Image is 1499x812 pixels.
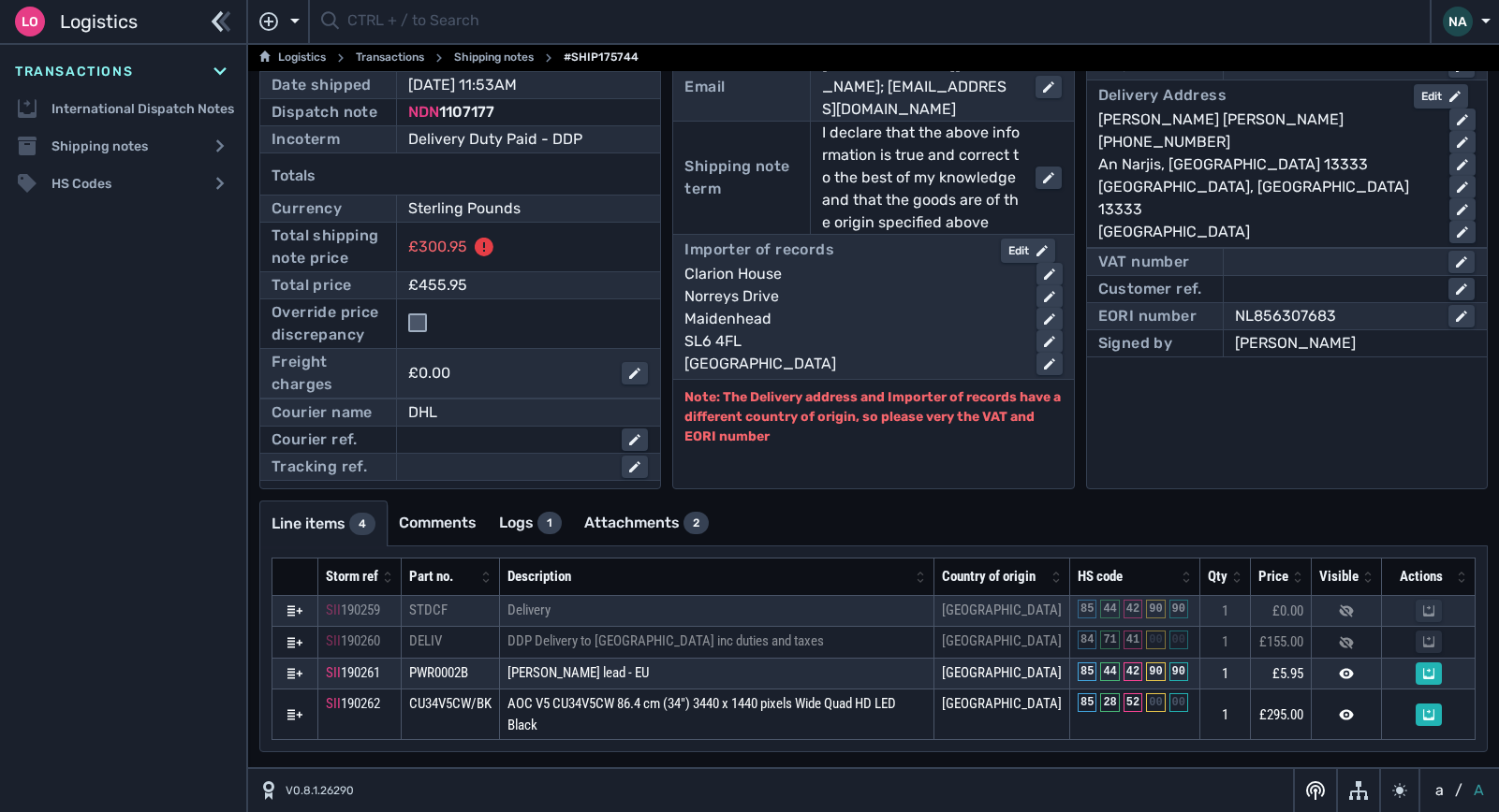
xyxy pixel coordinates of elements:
[1098,221,1434,243] div: [GEOGRAPHIC_DATA]
[1100,693,1119,712] div: 28
[1432,779,1448,802] button: a
[1443,7,1473,36] div: NA
[1222,706,1228,723] span: 1
[272,74,372,96] div: Date shipped
[537,512,562,534] div: 1
[1272,602,1303,619] span: £0.00
[409,695,492,712] span: CU34V5CW/BK
[409,632,442,649] span: DELIV
[684,263,1021,285] div: Clarion House
[1078,631,1096,649] div: 84
[408,197,622,220] div: Sterling Pounds
[347,4,1418,40] input: CTRL + / to Search
[408,74,622,96] div: [DATE] 11:53AM
[684,330,1021,353] div: SL6 4FL
[1146,631,1165,649] div: 00
[409,602,448,618] span: STDCF
[488,500,573,545] a: Logs1
[272,456,367,478] div: Tracking ref.
[1259,633,1303,650] span: £155.00
[1235,332,1475,355] div: [PERSON_NAME]
[272,128,340,151] div: Incoterm
[1001,239,1055,263] button: Edit
[564,47,639,69] span: #SHIP175744
[1169,631,1188,649] div: 00
[1098,278,1202,300] div: Customer ref.
[942,664,1062,681] span: [GEOGRAPHIC_DATA]
[1078,600,1096,618] div: 85
[272,157,649,195] div: Totals
[1098,131,1434,153] div: [PHONE_NUMBER]
[272,101,377,123] div: Dispatch note
[1124,693,1142,712] div: 52
[684,308,1021,330] div: Maidenhead
[1098,332,1173,355] div: Signed by
[272,351,385,396] div: Freight charges
[684,285,1021,308] div: Norreys Drive
[1078,662,1096,681] div: 85
[1208,566,1227,587] div: Qty
[259,47,326,69] a: Logistics
[1098,84,1227,109] div: Delivery Address
[1455,779,1462,802] span: /
[1169,662,1188,681] div: 90
[1124,600,1142,618] div: 42
[942,632,1062,649] span: [GEOGRAPHIC_DATA]
[942,695,1062,712] span: [GEOGRAPHIC_DATA]
[1100,600,1119,618] div: 44
[272,225,385,269] div: Total shipping note price
[822,122,1021,234] div: I declare that the above information is true and correct to the best of my knowledge and that the...
[408,274,622,297] div: £455.95
[1098,198,1434,221] div: 13333
[1146,600,1165,618] div: 90
[341,632,380,649] span: 190260
[684,239,834,263] div: Importer of records
[507,695,896,733] span: AOC V5 CU34V5CW 86.4 cm (34") 3440 x 1440 pixels Wide Quad HD LED Black
[507,602,551,618] span: Delivery
[60,7,138,36] span: Logistics
[272,401,373,424] div: Courier name
[356,47,424,69] a: Transactions
[1319,566,1359,587] div: Visible
[684,387,1062,446] p: Note: The Delivery address and Importer of records have a different country of origin, so please ...
[454,47,534,69] a: Shipping notes
[408,128,648,151] div: Delivery Duty Paid - DDP
[15,7,45,36] div: Lo
[1146,693,1165,712] div: 00
[286,782,354,799] span: V0.8.1.26290
[684,353,1021,375] div: [GEOGRAPHIC_DATA]
[326,664,341,681] span: SII
[1169,600,1188,618] div: 90
[260,501,387,546] a: Line items4
[684,76,725,98] div: Email
[341,602,380,618] span: 190259
[507,632,824,649] span: DDP Delivery to [GEOGRAPHIC_DATA] inc duties and taxes
[408,362,607,384] div: £0.00
[1100,662,1119,681] div: 44
[408,401,648,424] div: DHL
[408,236,467,258] div: £300.95
[326,566,378,587] div: Storm ref
[1098,305,1197,327] div: EORI number
[1259,706,1303,723] span: £295.00
[1222,602,1228,619] span: 1
[507,566,911,587] div: Description
[272,197,342,220] div: Currency
[1222,633,1228,650] span: 1
[683,512,709,534] div: 2
[272,428,358,451] div: Courier ref.
[341,664,380,681] span: 190261
[1169,693,1188,712] div: 00
[408,103,439,121] span: NDN
[326,632,341,649] span: SII
[1098,176,1434,198] div: [GEOGRAPHIC_DATA], [GEOGRAPHIC_DATA]
[573,500,720,545] a: Attachments2
[272,274,351,297] div: Total price
[326,695,341,712] span: SII
[1222,665,1228,682] span: 1
[684,155,798,200] div: Shipping note term
[1098,153,1434,176] div: An Narjis, [GEOGRAPHIC_DATA] 13333
[1235,305,1433,327] div: NL856307683
[15,62,133,81] span: Transactions
[272,301,385,346] div: Override price discrepancy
